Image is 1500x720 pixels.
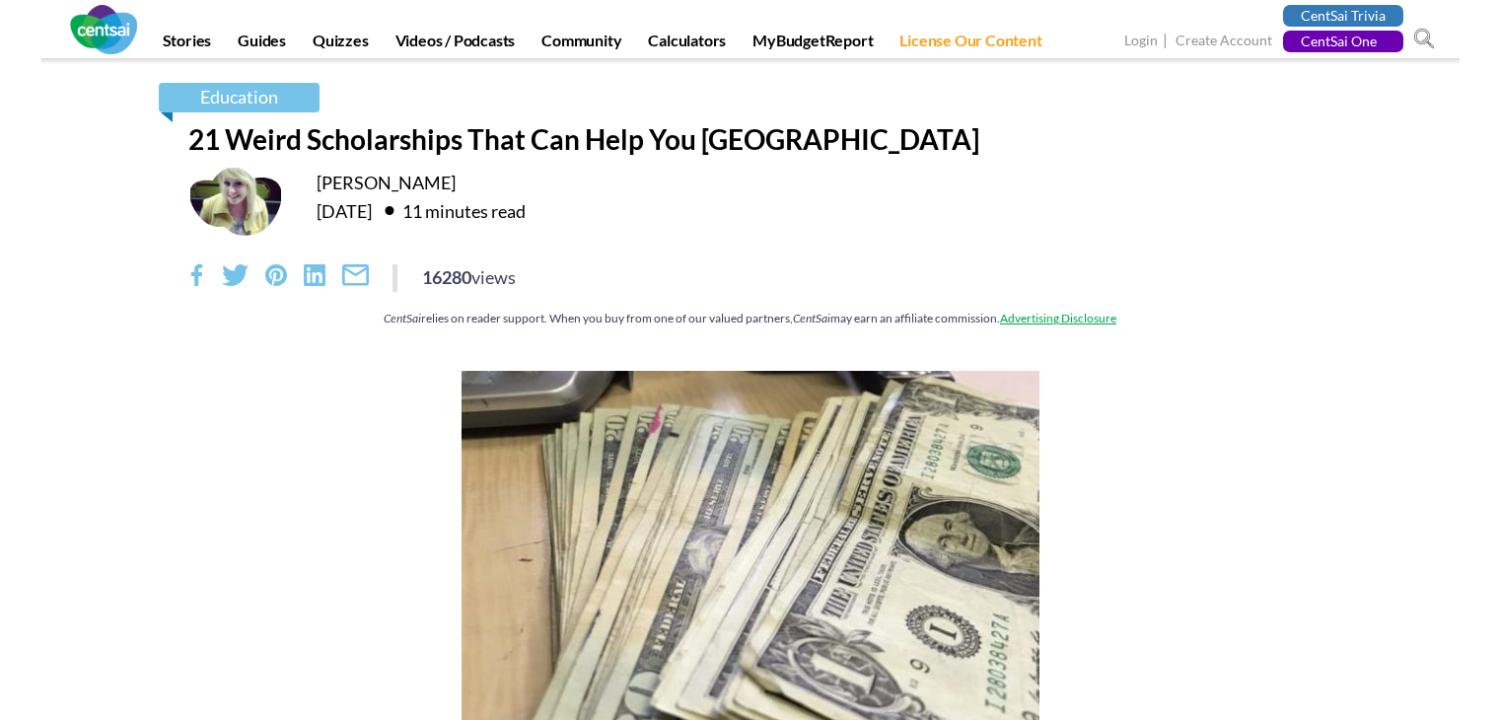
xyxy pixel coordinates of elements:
[471,266,516,288] span: views
[636,31,738,58] a: Calculators
[375,194,526,226] div: 11 minutes read
[317,172,456,193] a: [PERSON_NAME]
[1283,5,1403,27] a: CentSai Trivia
[888,31,1053,58] a: License Our Content
[301,31,381,58] a: Quizzes
[188,122,1313,156] h1: 21 Weird Scholarships That Can Help You [GEOGRAPHIC_DATA]
[530,31,633,58] a: Community
[70,5,137,54] img: CentSai
[422,264,516,290] div: 16280
[188,310,1313,326] div: relies on reader support. When you buy from one of our valued partners, may earn an affiliate com...
[1176,32,1272,52] a: Create Account
[1124,32,1158,52] a: Login
[1161,30,1173,52] span: |
[384,31,528,58] a: Videos / Podcasts
[317,200,372,222] time: [DATE]
[1283,31,1403,52] a: CentSai One
[226,31,298,58] a: Guides
[1000,311,1116,325] a: Advertising Disclosure
[151,31,224,58] a: Stories
[741,31,885,58] a: MyBudgetReport
[793,311,830,325] em: CentSai
[384,311,421,325] em: CentSai
[159,83,320,112] a: Education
